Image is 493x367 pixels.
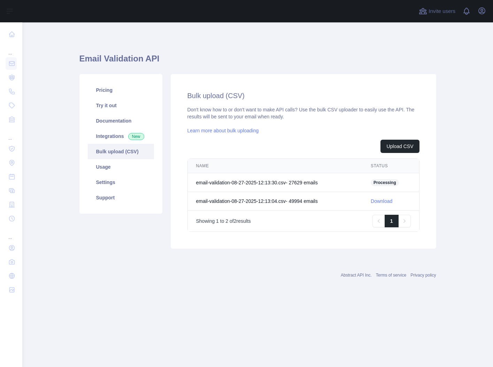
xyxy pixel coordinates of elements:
a: Learn more about bulk uploading [187,128,259,133]
td: email-validation-08-27-2025-12:13:30.csv - 27629 email s [188,173,363,192]
a: Terms of service [376,273,406,278]
h2: Bulk upload (CSV) [187,91,419,101]
a: Usage [88,159,154,175]
a: Download [371,198,392,204]
span: 1 [216,218,219,224]
a: Documentation [88,113,154,129]
a: 1 [385,215,399,227]
a: Abstract API Inc. [341,273,372,278]
span: New [128,133,144,140]
a: Try it out [88,98,154,113]
h1: Email Validation API [79,53,436,70]
button: Invite users [417,6,457,17]
a: Privacy policy [410,273,436,278]
div: ... [6,226,17,240]
td: email-validation-08-27-2025-12:13:04.csv - 49994 email s [188,192,363,211]
button: Upload CSV [380,140,419,153]
span: 2 [225,218,228,224]
span: Invite users [429,7,455,15]
th: NAME [188,159,363,173]
a: Support [88,190,154,205]
nav: Pagination [372,215,411,227]
p: Showing to of results [196,218,251,225]
div: Don't know how to or don't want to make API calls? Use the bulk CSV uploader to easily use the AP... [187,106,419,232]
span: 2 [234,218,237,224]
a: Integrations New [88,129,154,144]
span: Processing [371,179,399,186]
a: Pricing [88,82,154,98]
div: ... [6,127,17,141]
th: STATUS [362,159,419,173]
div: ... [6,42,17,56]
a: Bulk upload (CSV) [88,144,154,159]
a: Settings [88,175,154,190]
